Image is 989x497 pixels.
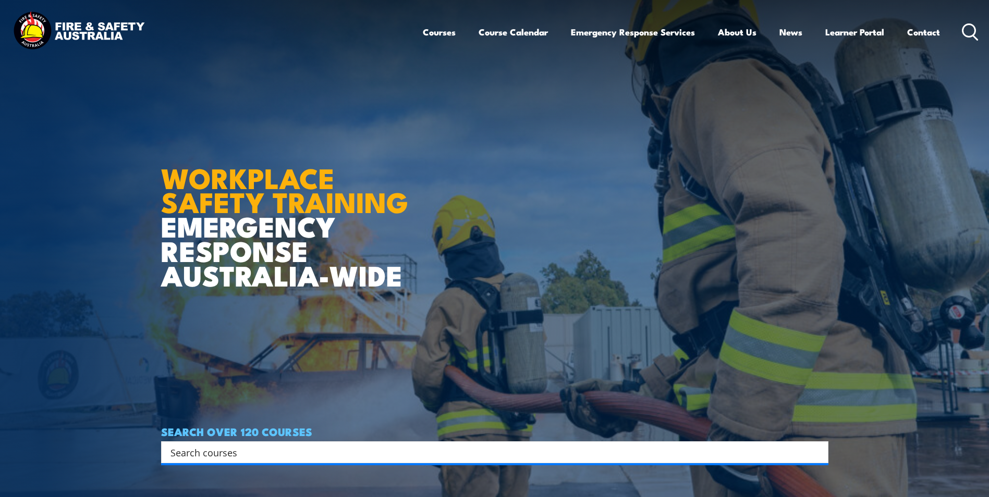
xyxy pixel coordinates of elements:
a: Courses [423,18,456,46]
a: Learner Portal [825,18,884,46]
input: Search input [170,444,805,460]
a: News [779,18,802,46]
a: Contact [907,18,940,46]
button: Search magnifier button [810,445,825,459]
form: Search form [173,445,808,459]
a: Emergency Response Services [571,18,695,46]
a: Course Calendar [479,18,548,46]
a: About Us [718,18,756,46]
h4: SEARCH OVER 120 COURSES [161,426,828,437]
h1: EMERGENCY RESPONSE AUSTRALIA-WIDE [161,139,416,287]
strong: WORKPLACE SAFETY TRAINING [161,155,408,223]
